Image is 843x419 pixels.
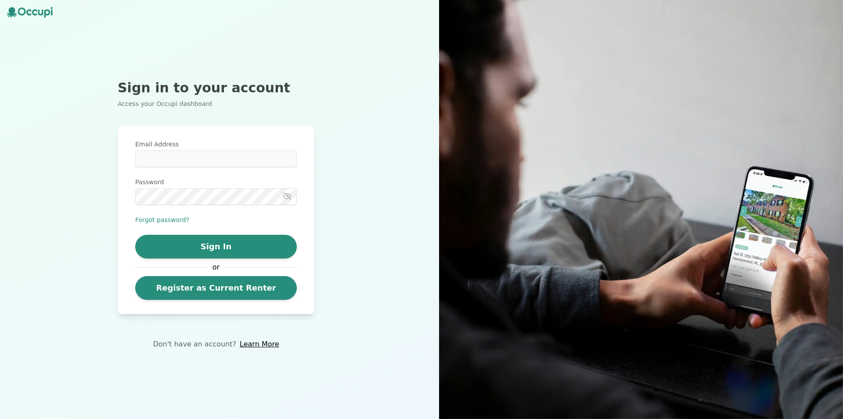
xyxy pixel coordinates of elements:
[135,140,297,149] label: Email Address
[118,80,314,96] h2: Sign in to your account
[135,215,189,224] button: Forgot password?
[153,339,236,350] p: Don't have an account?
[208,262,224,273] span: or
[135,235,297,259] button: Sign In
[135,178,297,186] label: Password
[240,339,279,350] a: Learn More
[118,99,314,108] p: Access your Occupi dashboard
[135,276,297,300] a: Register as Current Renter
